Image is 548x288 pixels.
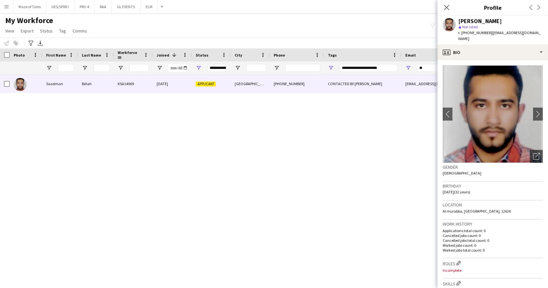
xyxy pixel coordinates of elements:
h3: Skills [443,280,543,287]
input: City Filter Input [246,64,266,72]
h3: Roles [443,260,543,267]
div: CONTACTED BY [PERSON_NAME] [324,75,401,93]
span: t. [PHONE_NUMBER] [458,30,492,35]
span: Export [21,28,33,34]
button: Open Filter Menu [82,65,88,71]
span: Applicant [196,82,216,86]
span: Tag [59,28,66,34]
input: Phone Filter Input [285,64,320,72]
div: KSA14069 [114,75,153,93]
p: Worked jobs count: 0 [443,243,543,248]
span: My Workforce [5,16,53,25]
h3: Profile [437,3,548,12]
span: [DATE] (32 years) [443,190,470,194]
div: [GEOGRAPHIC_DATA] [231,75,270,93]
div: Bio [437,45,548,60]
h3: Work history [443,221,543,227]
p: Cancelled jobs total count: 0 [443,238,543,243]
span: Status [196,53,208,58]
a: Tag [57,27,69,35]
p: Incomplete [443,268,543,273]
span: Photo [14,53,25,58]
span: Tags [328,53,337,58]
a: Status [37,27,55,35]
p: Applications total count: 0 [443,228,543,233]
span: Status [40,28,53,34]
div: Saadman [42,75,78,93]
h3: Birthday [443,183,543,189]
button: PRO 4 [74,0,95,13]
button: Open Filter Menu [157,65,163,71]
span: Last Name [82,53,101,58]
div: Open photos pop-in [530,150,543,163]
p: Cancelled jobs count: 0 [443,233,543,238]
span: First Name [46,53,66,58]
app-action-btn: Advanced filters [27,39,35,47]
div: Billah [78,75,114,93]
div: [EMAIL_ADDRESS][DOMAIN_NAME] [401,75,483,93]
input: Last Name Filter Input [94,64,110,72]
div: [DATE] [153,75,192,93]
span: View [5,28,14,34]
a: Export [18,27,36,35]
h3: Gender [443,164,543,170]
span: [DEMOGRAPHIC_DATA] [443,171,481,176]
span: Joined [157,53,169,58]
a: Comms [70,27,90,35]
button: Open Filter Menu [328,65,334,71]
span: Phone [274,53,285,58]
img: Crew avatar or photo [443,65,543,163]
button: GES/SPIRO [46,0,74,13]
button: GL EVENTS [112,0,140,13]
span: Comms [72,28,87,34]
button: ELM [140,0,158,13]
div: [PHONE_NUMBER] [270,75,324,93]
button: Open Filter Menu [46,65,52,71]
input: Joined Filter Input [168,64,188,72]
span: Not rated [462,24,478,29]
input: First Name Filter Input [58,64,74,72]
button: Open Filter Menu [118,65,124,71]
input: Email Filter Input [417,64,479,72]
a: View [3,27,17,35]
span: Email [405,53,416,58]
app-action-btn: Export XLSX [36,39,44,47]
button: Open Filter Menu [274,65,280,71]
button: Open Filter Menu [405,65,411,71]
button: RAA [95,0,112,13]
span: Workforce ID [118,50,141,60]
p: Worked jobs total count: 0 [443,248,543,253]
button: Maze of Tales [13,0,46,13]
span: Al murabba, [GEOGRAPHIC_DATA], 12626 [443,209,511,214]
span: | [EMAIL_ADDRESS][DOMAIN_NAME] [458,30,541,41]
button: Open Filter Menu [235,65,241,71]
input: Workforce ID Filter Input [129,64,149,72]
button: Open Filter Menu [196,65,202,71]
h3: Location [443,202,543,208]
span: City [235,53,242,58]
div: [PERSON_NAME] [458,18,502,24]
img: Saadman Billah [14,78,27,91]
